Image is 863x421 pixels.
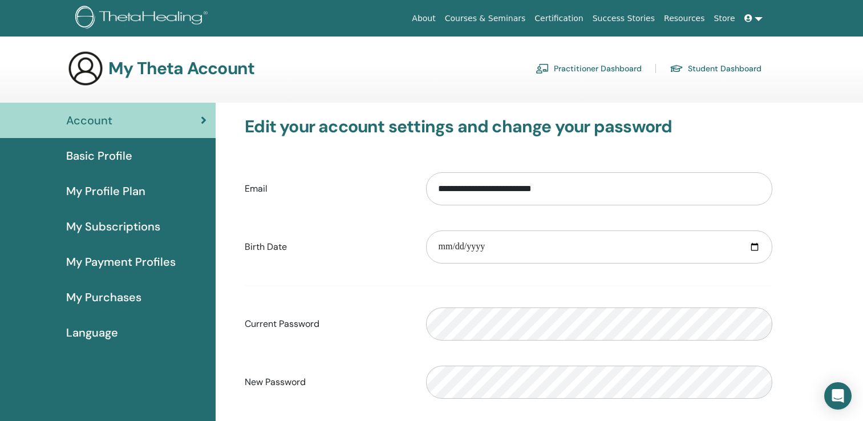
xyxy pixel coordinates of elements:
img: generic-user-icon.jpg [67,50,104,87]
a: Success Stories [588,8,659,29]
a: Student Dashboard [670,59,761,78]
span: My Purchases [66,289,141,306]
a: Practitioner Dashboard [536,59,642,78]
a: Courses & Seminars [440,8,530,29]
label: Email [236,178,418,200]
div: Open Intercom Messenger [824,382,852,410]
img: chalkboard-teacher.svg [536,63,549,74]
span: Language [66,324,118,341]
img: logo.png [75,6,212,31]
span: Basic Profile [66,147,132,164]
span: My Subscriptions [66,218,160,235]
label: Current Password [236,313,418,335]
span: My Profile Plan [66,183,145,200]
span: My Payment Profiles [66,253,176,270]
img: graduation-cap.svg [670,64,683,74]
a: About [407,8,440,29]
a: Certification [530,8,588,29]
h3: My Theta Account [108,58,254,79]
label: New Password [236,371,418,393]
h3: Edit your account settings and change your password [245,116,772,137]
a: Resources [659,8,710,29]
span: Account [66,112,112,129]
a: Store [710,8,740,29]
label: Birth Date [236,236,418,258]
